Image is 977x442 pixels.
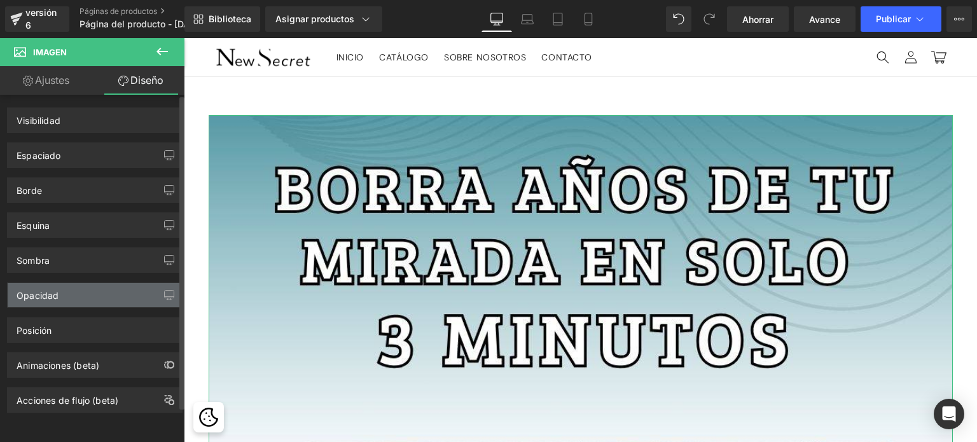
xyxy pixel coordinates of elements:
button: Deshacer [666,6,691,32]
a: versión 6 [5,6,69,32]
font: Animaciones (beta) [17,360,99,371]
font: Ahorrar [742,14,773,25]
font: Acciones de flujo (beta) [17,395,118,406]
font: versión 6 [25,7,57,31]
a: De oficina [482,6,512,32]
font: Imagen [33,47,67,57]
a: INICIO [145,6,188,32]
a: CATÁLOGO [188,6,253,32]
font: Páginas de productos [80,6,157,16]
font: Biblioteca [209,13,251,24]
font: Publicar [876,13,911,24]
a: SOBRE NOSOTROS [253,6,350,32]
font: Visibilidad [17,115,60,126]
font: INICIO [153,13,181,25]
a: Tableta [543,6,573,32]
button: Rehacer [696,6,722,32]
font: Sombra [17,255,50,266]
font: CATÁLOGO [195,13,245,25]
font: Ajustes [35,74,69,86]
font: Diseño [130,74,163,86]
font: Posición [17,325,52,336]
a: Computadora portátil [512,6,543,32]
a: Avance [794,6,856,32]
font: Espaciado [17,150,61,161]
a: Móvil [573,6,604,32]
a: Diseño [95,66,187,95]
font: Asignar productos [275,13,354,24]
button: Más [946,6,972,32]
a: CONTACTO [350,6,415,32]
button: Publicar [861,6,941,32]
img: Nuevo secreto [32,8,127,31]
a: Nueva Biblioteca [184,6,260,32]
summary: Búsqueda [685,5,713,33]
font: Borde [17,185,42,196]
img: Política de cookies [15,369,34,389]
font: Página del producto - [DATE][PERSON_NAME] 09:55:46 [80,18,317,29]
font: Opacidad [17,290,59,301]
button: Política de cookies [13,368,36,390]
a: Páginas de productos [80,6,226,17]
font: SOBRE NOSOTROS [260,13,342,25]
div: Política de cookies [10,364,40,394]
font: Avance [809,14,840,25]
div: Abrir Intercom Messenger [934,399,964,429]
font: CONTACTO [357,13,408,25]
font: Esquina [17,220,50,231]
